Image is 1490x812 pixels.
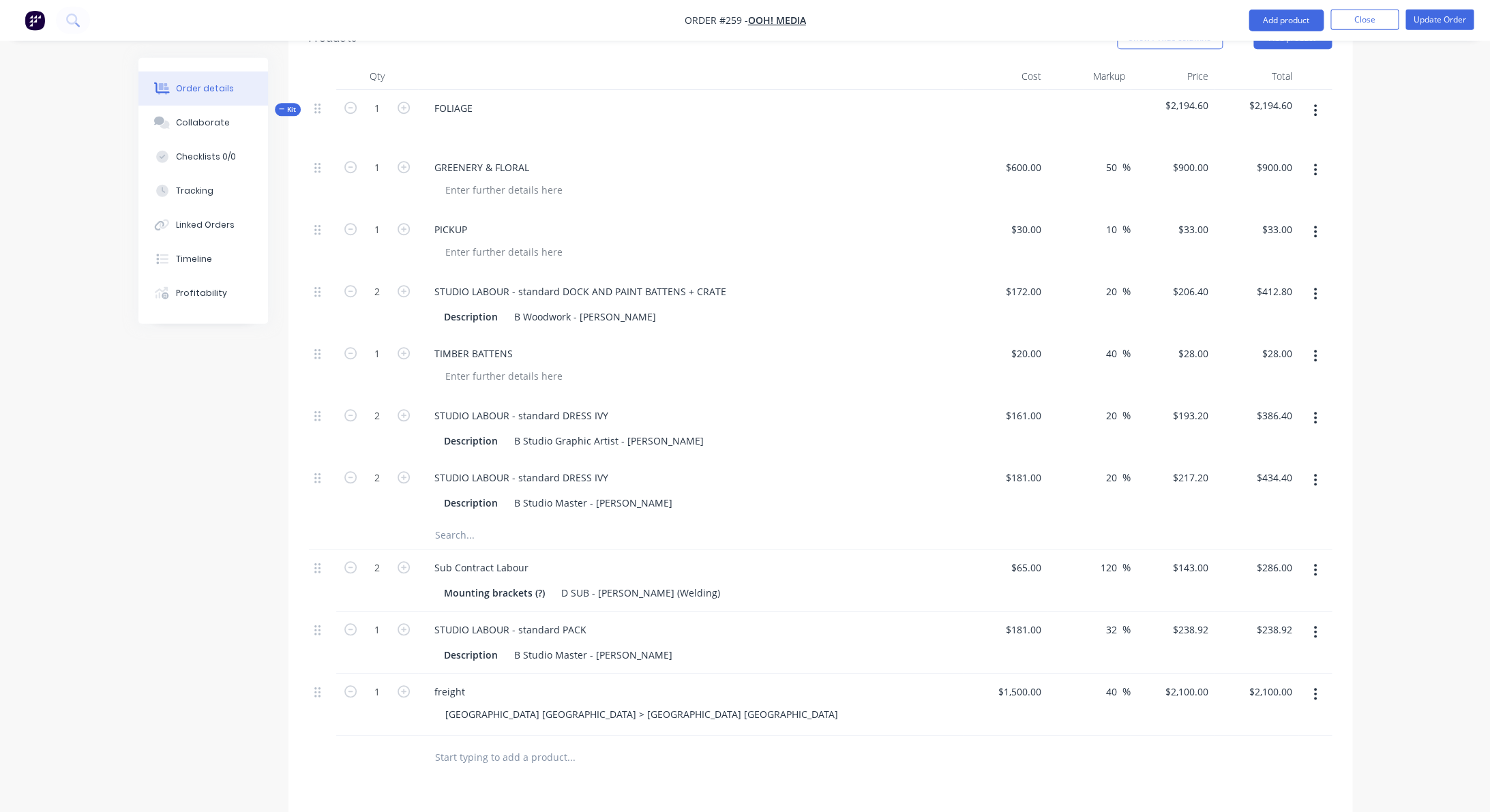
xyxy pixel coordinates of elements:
[176,82,234,95] div: Order details
[176,287,227,299] div: Profitability
[438,583,550,603] div: Mounting brackets (?)
[25,10,45,31] img: Factory
[275,103,301,116] button: Kit
[138,208,268,242] button: Linked Orders
[138,242,268,276] button: Timeline
[1122,560,1131,575] span: %
[438,493,503,513] div: Description
[438,431,503,451] div: Description
[1122,684,1131,700] span: %
[1047,63,1131,90] div: Markup
[138,106,268,140] button: Collaborate
[1122,284,1131,299] span: %
[685,14,748,27] span: Order #259 -
[509,645,678,665] div: B Studio Master - [PERSON_NAME]
[964,63,1047,90] div: Cost
[434,704,849,724] div: [GEOGRAPHIC_DATA] [GEOGRAPHIC_DATA] > [GEOGRAPHIC_DATA] [GEOGRAPHIC_DATA]
[423,157,540,177] div: GREENERY & FLORAL
[138,174,268,208] button: Tracking
[1131,63,1215,90] div: Price
[509,307,661,327] div: B Woodwork - [PERSON_NAME]
[434,522,707,549] input: Search...
[1405,10,1474,30] button: Update Order
[138,276,268,310] button: Profitability
[279,104,297,115] span: Kit
[1122,622,1131,637] span: %
[1122,222,1131,237] span: %
[423,98,483,118] div: FOLIAGE
[176,219,235,231] div: Linked Orders
[1219,98,1292,112] span: $2,194.60
[438,645,503,665] div: Description
[138,72,268,106] button: Order details
[556,583,726,603] div: D SUB - [PERSON_NAME] (Welding)
[423,282,737,301] div: STUDIO LABOUR - standard DOCK AND PAINT BATTENS + CRATE
[423,620,597,640] div: STUDIO LABOUR - standard PACK
[1330,10,1399,30] button: Close
[423,344,524,363] div: TIMBER BATTENS
[176,253,212,265] div: Timeline
[423,220,478,239] div: PICKUP
[176,151,236,163] div: Checklists 0/0
[1122,470,1131,485] span: %
[1122,408,1131,423] span: %
[176,117,230,129] div: Collaborate
[1249,10,1324,31] button: Add product
[509,493,678,513] div: B Studio Master - [PERSON_NAME]
[748,14,806,27] a: oOh! Media
[423,558,539,577] div: Sub Contract Labour
[434,744,707,771] input: Start typing to add a product...
[438,307,503,327] div: Description
[1122,160,1131,175] span: %
[1214,63,1298,90] div: Total
[176,185,213,197] div: Tracking
[423,682,476,702] div: freight
[336,63,418,90] div: Qty
[1136,98,1209,112] span: $2,194.60
[1122,346,1131,361] span: %
[138,140,268,174] button: Checklists 0/0
[509,431,709,451] div: B Studio Graphic Artist - [PERSON_NAME]
[423,406,619,425] div: STUDIO LABOUR - standard DRESS IVY
[423,468,619,487] div: STUDIO LABOUR - standard DRESS IVY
